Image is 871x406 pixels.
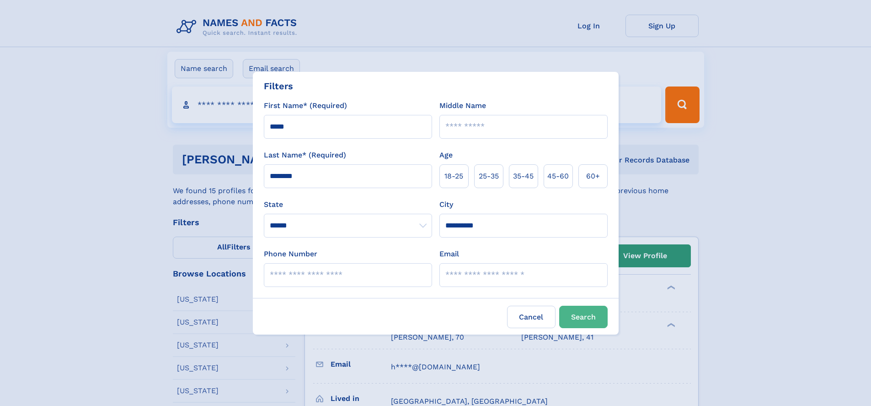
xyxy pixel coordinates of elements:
[439,100,486,111] label: Middle Name
[513,171,534,182] span: 35‑45
[507,306,556,328] label: Cancel
[559,306,608,328] button: Search
[586,171,600,182] span: 60+
[264,150,346,161] label: Last Name* (Required)
[264,199,432,210] label: State
[439,199,453,210] label: City
[439,249,459,260] label: Email
[439,150,453,161] label: Age
[264,100,347,111] label: First Name* (Required)
[444,171,463,182] span: 18‑25
[547,171,569,182] span: 45‑60
[264,249,317,260] label: Phone Number
[264,79,293,93] div: Filters
[479,171,499,182] span: 25‑35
